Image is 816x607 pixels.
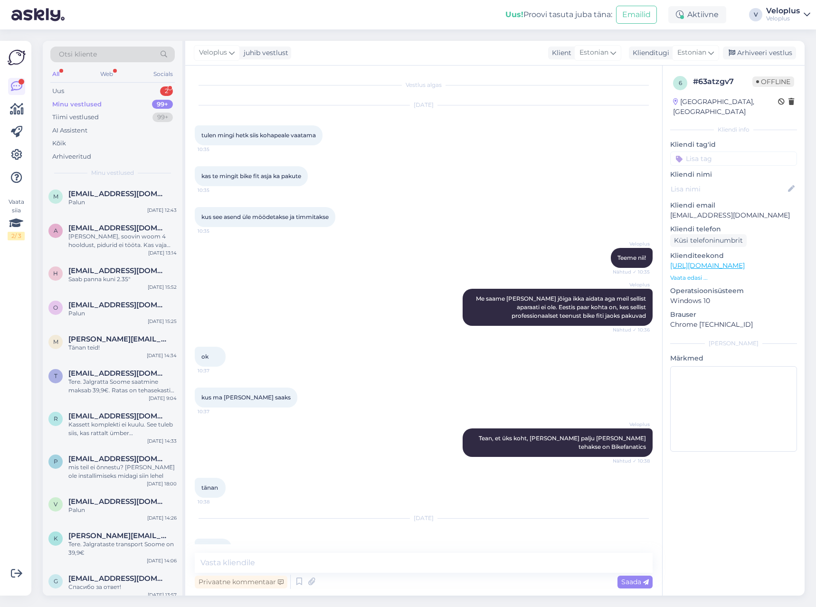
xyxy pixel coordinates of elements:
[670,296,797,306] p: Windows 10
[195,576,287,588] div: Privaatne kommentaar
[476,295,647,319] span: Me saame [PERSON_NAME] jõiga ikka aidata aga meil sellist aparaati ei ole. Eestis paar kohta on, ...
[670,152,797,166] input: Lisa tag
[91,169,134,177] span: Minu vestlused
[240,48,288,58] div: juhib vestlust
[53,270,58,277] span: h
[152,100,173,109] div: 99+
[54,458,58,465] span: p
[677,47,706,58] span: Estonian
[68,301,167,309] span: olli.honkanen81@gmail.com
[201,213,329,220] span: kus see asend üle möödetakse ja timmitakse
[671,184,786,194] input: Lisa nimi
[53,338,58,345] span: m
[52,86,64,96] div: Uus
[670,140,797,150] p: Kliendi tag'id
[68,224,167,232] span: andrap15@gmail.com
[616,6,657,24] button: Emailid
[68,198,177,207] div: Palun
[201,484,218,491] span: tänan
[198,228,233,235] span: 10:35
[54,415,58,422] span: r
[479,435,647,450] span: Tean, et üks koht, [PERSON_NAME] palju [PERSON_NAME] tehakse on Bikefanatics
[198,408,233,415] span: 10:37
[195,101,653,109] div: [DATE]
[54,372,57,379] span: t
[52,113,99,122] div: Tiimi vestlused
[613,457,650,465] span: Nähtud ✓ 10:38
[54,578,58,585] span: g
[59,49,97,59] span: Otsi kliente
[198,187,233,194] span: 10:35
[52,152,91,161] div: Arhiveeritud
[52,139,66,148] div: Kõik
[201,353,209,360] span: ok
[152,68,175,80] div: Socials
[8,48,26,66] img: Askly Logo
[50,68,61,80] div: All
[68,232,177,249] div: [PERSON_NAME], soovin woom 4 hooldust, pidurid ei tööta. Kas vaja registreerida aeg või tulen lih...
[670,210,797,220] p: [EMAIL_ADDRESS][DOMAIN_NAME]
[723,47,796,59] div: Arhiveeri vestlus
[614,240,650,247] span: Veloplus
[68,309,177,318] div: Palun
[68,420,177,437] div: Kassett komplekti ei kuulu. See tuleb siis, kas rattalt ümber [PERSON_NAME] või osta sinna eraldi...
[52,100,102,109] div: Minu vestlused
[54,501,57,508] span: v
[68,369,167,378] span: timokinn@gmail.com
[195,514,653,522] div: [DATE]
[68,190,167,198] span: mihkelagarmaa@gmail.com
[670,353,797,363] p: Märkmed
[670,286,797,296] p: Operatsioonisüsteem
[670,170,797,180] p: Kliendi nimi
[613,268,650,275] span: Nähtud ✓ 10:35
[670,200,797,210] p: Kliendi email
[147,514,177,522] div: [DATE] 14:26
[160,86,173,96] div: 2
[621,578,649,586] span: Saada
[149,395,177,402] div: [DATE] 9:04
[68,275,177,284] div: Saab panna kuni 2.35"
[8,232,25,240] div: 2 / 3
[68,378,177,395] div: Tere. Jalgratta Soome saatmine maksab 39,9€. Ratas on tehasekastis ja vajab komplekteerimist. Ole...
[679,79,682,86] span: 6
[53,193,58,200] span: m
[670,274,797,282] p: Vaata edasi ...
[613,326,650,333] span: Nähtud ✓ 10:36
[579,47,608,58] span: Estonian
[147,480,177,487] div: [DATE] 18:00
[670,251,797,261] p: Klienditeekond
[670,125,797,134] div: Kliendi info
[152,113,173,122] div: 99+
[199,47,227,58] span: Veloplus
[668,6,726,23] div: Aktiivne
[68,335,167,343] span: marion.ressar@gmail.com
[53,304,58,311] span: o
[68,531,167,540] span: kimmo.vauhkonen@hotmail.com
[98,68,115,80] div: Web
[548,48,571,58] div: Klient
[148,591,177,598] div: [DATE] 13:57
[670,261,745,270] a: [URL][DOMAIN_NAME]
[673,97,778,117] div: [GEOGRAPHIC_DATA], [GEOGRAPHIC_DATA]
[147,437,177,445] div: [DATE] 14:33
[670,224,797,234] p: Kliendi telefon
[505,9,612,20] div: Proovi tasuta juba täna:
[68,583,177,591] div: Спасибо за ответ!
[614,421,650,428] span: Veloplus
[68,343,177,352] div: Tänan teid!
[693,76,752,87] div: # 63atzgv7
[670,339,797,348] div: [PERSON_NAME]
[52,126,87,135] div: AI Assistent
[147,207,177,214] div: [DATE] 12:43
[68,463,177,480] div: mis teil ei õnnestu? [PERSON_NAME] ole installimiseks midagi siin lehel
[54,227,58,234] span: a
[68,574,167,583] span: gtadimas@hotmail.com
[670,234,747,247] div: Küsi telefoninumbrit
[670,310,797,320] p: Brauser
[68,412,167,420] span: reinvartsten@gmail.com
[198,146,233,153] span: 10:35
[617,254,646,261] span: Teeme nii!
[148,284,177,291] div: [DATE] 15:52
[68,506,177,514] div: Palun
[68,540,177,557] div: Tere. Jalgrataste transport Soome on 39,9€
